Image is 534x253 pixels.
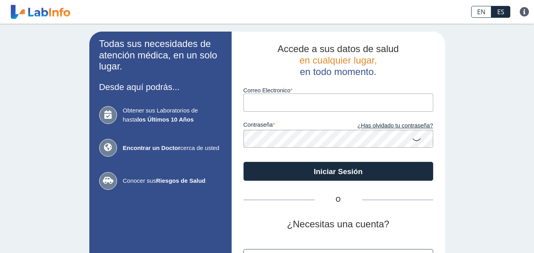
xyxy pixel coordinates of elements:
b: Riesgos de Salud [156,177,206,184]
span: en todo momento. [300,66,376,77]
label: contraseña [243,122,338,130]
span: Accede a sus datos de salud [277,43,399,54]
a: ¿Has olvidado tu contraseña? [338,122,433,130]
b: los Últimos 10 Años [137,116,194,123]
h3: Desde aquí podrás... [99,82,222,92]
label: Correo Electronico [243,87,433,94]
b: Encontrar un Doctor [123,144,181,151]
span: Conocer sus [123,176,222,186]
h2: Todas sus necesidades de atención médica, en un solo lugar. [99,38,222,72]
span: cerca de usted [123,144,222,153]
span: Obtener sus Laboratorios de hasta [123,106,222,124]
span: en cualquier lugar, [299,55,377,66]
button: Iniciar Sesión [243,162,433,181]
a: ES [491,6,510,18]
span: O [315,195,362,204]
h2: ¿Necesitas una cuenta? [243,219,433,230]
a: EN [471,6,491,18]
